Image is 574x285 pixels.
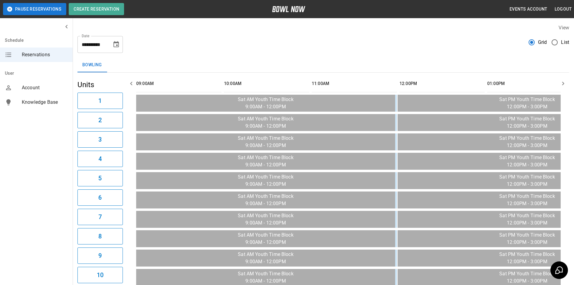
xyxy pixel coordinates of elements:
button: Choose date, selected date is Sep 13, 2025 [110,38,122,51]
button: 6 [77,189,123,206]
button: 4 [77,151,123,167]
h6: 1 [98,96,102,106]
button: Bowling [77,58,107,72]
button: 3 [77,131,123,148]
h6: 4 [98,154,102,164]
label: View [559,25,569,31]
button: 7 [77,209,123,225]
th: 09:00AM [136,75,221,92]
th: 10:00AM [224,75,309,92]
span: Account [22,84,68,91]
button: Create Reservation [69,3,124,15]
h6: 10 [97,270,103,280]
button: 8 [77,228,123,244]
button: 5 [77,170,123,186]
h6: 5 [98,173,102,183]
th: 11:00AM [312,75,397,92]
button: 10 [77,267,123,283]
span: Reservations [22,51,68,58]
div: inventory tabs [77,58,569,72]
span: Grid [538,39,547,46]
h6: 3 [98,135,102,144]
h6: 7 [98,212,102,222]
button: Logout [552,4,574,15]
h6: 9 [98,251,102,260]
span: List [561,39,569,46]
h6: 6 [98,193,102,202]
img: logo [272,6,305,12]
th: 12:00PM [399,75,485,92]
button: Pause Reservations [3,3,66,15]
button: 2 [77,112,123,128]
button: 9 [77,247,123,264]
span: Knowledge Base [22,99,68,106]
button: Events Account [507,4,550,15]
h6: 2 [98,115,102,125]
h5: Units [77,80,123,90]
h6: 8 [98,231,102,241]
button: 1 [77,93,123,109]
